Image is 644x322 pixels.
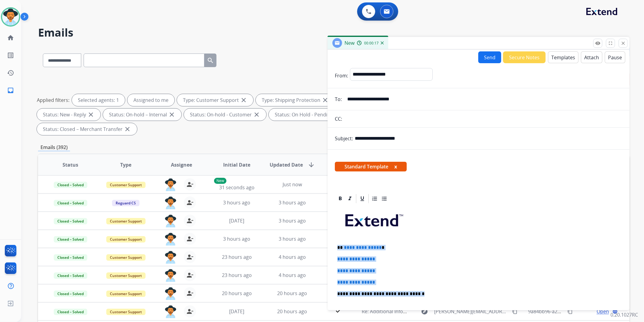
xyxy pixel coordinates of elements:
img: agent-avatar [165,178,177,191]
img: avatar [2,8,19,25]
mat-icon: close [322,96,329,104]
div: Status: New - Reply [37,109,101,121]
span: Closed – Solved [54,254,87,261]
p: To: [335,96,342,103]
span: Assignee [171,161,192,168]
mat-icon: list_alt [7,52,14,59]
span: Closed – Solved [54,309,87,315]
mat-icon: fullscreen [608,41,613,46]
img: agent-avatar [165,251,177,264]
span: Initial Date [223,161,250,168]
span: Re: Additional Information [362,308,422,315]
div: Italic [345,194,354,203]
img: agent-avatar [165,269,177,282]
p: CC: [335,115,342,122]
span: 4 hours ago [279,272,306,278]
mat-icon: person_remove [186,199,194,206]
mat-icon: history [7,69,14,76]
span: Customer Support [106,254,146,261]
button: Pause [605,51,625,63]
mat-icon: content_copy [567,309,573,314]
span: Status [62,161,78,168]
mat-icon: remove_red_eye [595,41,601,46]
span: Reguard CS [112,200,139,206]
mat-icon: person_remove [186,253,194,261]
mat-icon: close [240,96,247,104]
p: Subject: [335,135,353,142]
span: 9a84bb96-a2e5-4ec0-8ece-a1f665d293dd [528,308,621,315]
span: Closed – Solved [54,236,87,242]
mat-icon: close [253,111,260,118]
span: Customer Support [106,182,146,188]
button: Send [478,51,501,63]
p: From: [335,72,348,79]
span: 23 hours ago [222,272,252,278]
span: Customer Support [106,291,146,297]
mat-icon: person_remove [186,181,194,188]
span: Closed – Solved [54,182,87,188]
div: Status: On Hold - Pending Parts [269,109,361,121]
div: Underline [358,194,367,203]
mat-icon: close [620,41,626,46]
span: Type [120,161,131,168]
span: Closed – Solved [54,272,87,279]
span: [DATE] [229,217,244,224]
mat-icon: arrow_downward [308,161,315,168]
div: Bullet List [380,194,389,203]
mat-icon: close [124,125,131,133]
span: 3 hours ago [279,199,306,206]
span: Customer Support [106,218,146,224]
p: 0.20.1027RC [610,311,638,318]
mat-icon: inbox [7,87,14,94]
img: agent-avatar [165,305,177,318]
span: 4 hours ago [279,254,306,260]
div: Ordered List [370,194,379,203]
span: Customer Support [106,236,146,242]
span: [PERSON_NAME][EMAIL_ADDRESS][DOMAIN_NAME] [434,308,508,315]
div: Status: Closed – Merchant Transfer [37,123,137,135]
span: 20 hours ago [222,290,252,297]
p: New [214,178,226,184]
button: x [394,163,397,170]
p: Applied filters: [37,96,69,104]
span: New [344,40,354,46]
span: 31 seconds ago [219,184,255,191]
mat-icon: close [168,111,175,118]
span: Closed – Solved [54,291,87,297]
img: agent-avatar [165,233,177,246]
div: Status: On-hold – Internal [103,109,181,121]
button: Secure Notes [503,51,546,63]
span: Open [597,308,609,315]
span: Updated Date [270,161,303,168]
mat-icon: person_remove [186,272,194,279]
div: Type: Customer Support [177,94,253,106]
span: 3 hours ago [279,236,306,242]
mat-icon: content_copy [512,309,517,314]
mat-icon: person_remove [186,235,194,242]
span: Just now [283,181,302,188]
span: 20 hours ago [277,308,307,315]
span: Closed – Solved [54,218,87,224]
mat-icon: home [7,34,14,41]
button: Templates [548,51,578,63]
mat-icon: explore [421,308,428,315]
span: 00:00:17 [364,41,379,46]
span: Customer Support [106,309,146,315]
mat-icon: close [87,111,95,118]
div: Assigned to me [127,94,175,106]
mat-icon: person_remove [186,308,194,315]
button: Attach [581,51,602,63]
span: 23 hours ago [222,254,252,260]
span: Standard Template [335,162,407,171]
span: [DATE] [229,308,244,315]
img: agent-avatar [165,215,177,227]
span: 3 hours ago [279,217,306,224]
div: Bold [336,194,345,203]
img: agent-avatar [165,197,177,209]
div: Selected agents: 1 [72,94,125,106]
mat-icon: search [207,57,214,64]
mat-icon: check [335,307,342,314]
p: Emails (392) [38,144,70,151]
h2: Emails [38,27,630,39]
div: Status: On-hold - Customer [184,109,266,121]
